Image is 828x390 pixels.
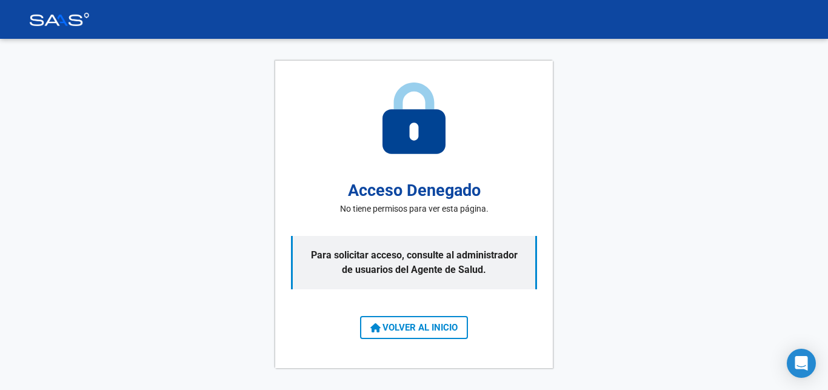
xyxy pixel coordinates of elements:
[348,178,481,203] h2: Acceso Denegado
[787,349,816,378] div: Open Intercom Messenger
[360,316,468,339] button: VOLVER AL INICIO
[291,236,537,289] p: Para solicitar acceso, consulte al administrador de usuarios del Agente de Salud.
[29,13,90,26] img: Logo SAAS
[340,203,489,215] p: No tiene permisos para ver esta página.
[382,82,446,154] img: access-denied
[370,322,458,333] span: VOLVER AL INICIO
